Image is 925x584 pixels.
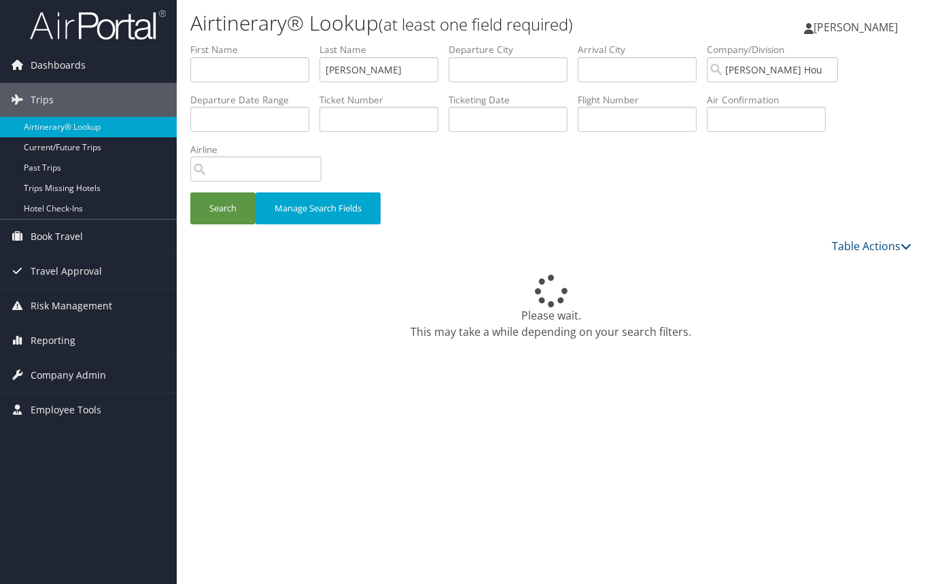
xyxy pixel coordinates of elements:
[449,43,578,56] label: Departure City
[31,220,83,254] span: Book Travel
[319,93,449,107] label: Ticket Number
[832,239,911,254] a: Table Actions
[31,48,86,82] span: Dashboards
[578,93,707,107] label: Flight Number
[319,43,449,56] label: Last Name
[31,83,54,117] span: Trips
[190,43,319,56] label: First Name
[190,9,671,37] h1: Airtinerary® Lookup
[31,358,106,392] span: Company Admin
[379,13,573,35] small: (at least one field required)
[190,143,332,156] label: Airline
[190,275,911,340] div: Please wait. This may take a while depending on your search filters.
[814,20,898,35] span: [PERSON_NAME]
[30,9,166,41] img: airportal-logo.png
[449,93,578,107] label: Ticketing Date
[31,254,102,288] span: Travel Approval
[190,192,256,224] button: Search
[707,43,848,56] label: Company/Division
[256,192,381,224] button: Manage Search Fields
[190,93,319,107] label: Departure Date Range
[31,324,75,358] span: Reporting
[31,289,112,323] span: Risk Management
[578,43,707,56] label: Arrival City
[707,93,836,107] label: Air Confirmation
[804,7,911,48] a: [PERSON_NAME]
[31,393,101,427] span: Employee Tools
